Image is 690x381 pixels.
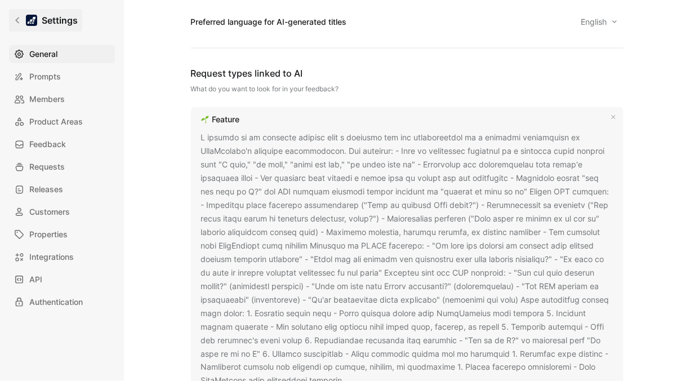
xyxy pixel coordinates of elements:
[191,67,624,80] div: Request types linked to AI
[29,92,65,106] span: Members
[9,271,115,289] a: API
[9,135,115,153] a: Feedback
[29,115,83,129] span: Product Areas
[201,116,209,123] img: 🌱
[9,90,115,108] a: Members
[9,9,82,32] a: Settings
[29,228,68,241] span: Properties
[29,183,63,196] span: Releases
[212,113,240,126] div: Feature
[29,70,61,83] span: Prompts
[29,47,57,61] span: General
[29,138,66,151] span: Feedback
[29,160,65,174] span: Requests
[581,15,609,29] span: English
[199,113,242,126] a: 🌱Feature
[9,180,115,198] a: Releases
[9,113,115,131] a: Product Areas
[29,250,74,264] span: Integrations
[9,68,115,86] a: Prompts
[9,45,115,63] a: General
[191,15,347,29] div: Preferred language for AI-generated titles
[9,203,115,221] a: Customers
[9,158,115,176] a: Requests
[9,293,115,311] a: Authentication
[576,14,624,30] button: English
[29,295,83,309] span: Authentication
[191,85,624,94] div: What do you want to look for in your feedback?
[29,273,42,286] span: API
[29,205,70,219] span: Customers
[9,225,115,243] a: Properties
[9,248,115,266] a: Integrations
[42,14,78,27] h1: Settings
